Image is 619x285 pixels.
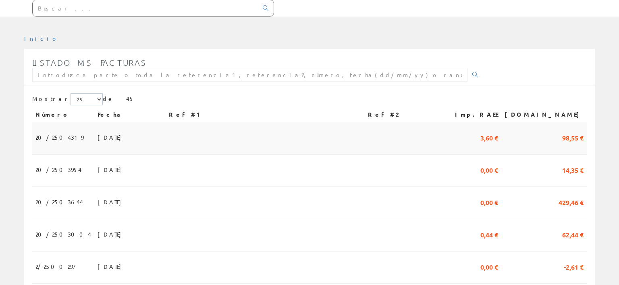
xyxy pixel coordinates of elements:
span: 14,35 € [562,163,584,176]
div: de 45 [32,93,587,107]
span: -2,61 € [564,260,584,273]
span: [DATE] [98,227,125,241]
span: 20/2503644 [35,195,83,209]
th: Ref #2 [365,107,441,122]
a: Inicio [24,35,58,42]
span: 20/2503004 [35,227,91,241]
span: 98,55 € [562,130,584,144]
span: [DATE] [98,260,125,273]
th: Ref #1 [166,107,365,122]
span: [DATE] [98,130,125,144]
span: 62,44 € [562,227,584,241]
th: [DOMAIN_NAME] [501,107,587,122]
span: 2/2500297 [35,260,75,273]
th: Fecha [94,107,166,122]
span: 3,60 € [480,130,498,144]
label: Mostrar [32,93,103,105]
span: [DATE] [98,163,125,176]
th: Imp.RAEE [441,107,501,122]
span: 429,46 € [559,195,584,209]
span: 20/2503954 [35,163,81,176]
span: 0,00 € [480,195,498,209]
span: 0,00 € [480,260,498,273]
input: Introduzca parte o toda la referencia1, referencia2, número, fecha(dd/mm/yy) o rango de fechas(dd... [32,68,467,82]
span: 0,44 € [480,227,498,241]
select: Mostrar [71,93,103,105]
span: 0,00 € [480,163,498,176]
span: 20/2504319 [35,130,83,144]
th: Número [32,107,94,122]
span: [DATE] [98,195,125,209]
span: Listado mis facturas [32,58,147,67]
